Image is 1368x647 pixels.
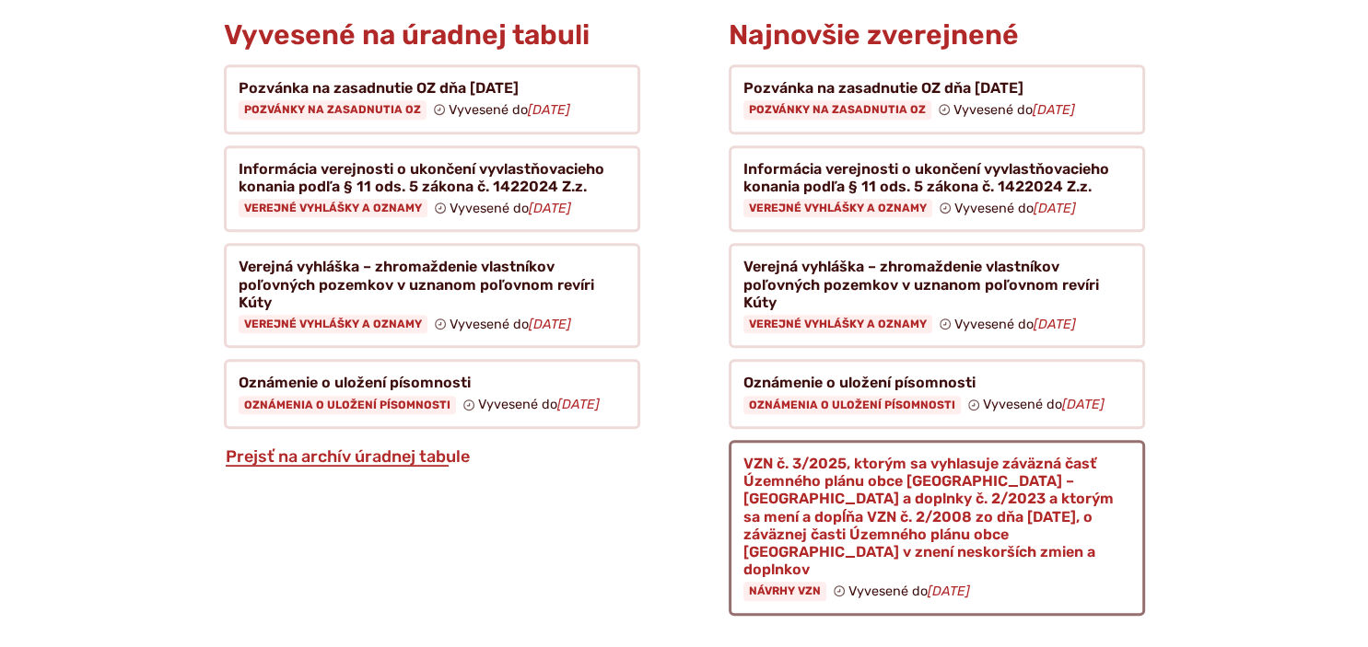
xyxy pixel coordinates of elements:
[729,64,1145,134] a: Pozvánka na zasadnutie OZ dňa [DATE] Pozvánky na zasadnutia OZ Vyvesené do[DATE]
[224,145,640,233] a: Informácia verejnosti o ukončení vyvlastňovacieho konania podľa § 11 ods. 5 zákona č. 1422024 Z.z...
[224,359,640,429] a: Oznámenie o uložení písomnosti Oznámenia o uložení písomnosti Vyvesené do[DATE]
[224,243,640,348] a: Verejná vyhláška – zhromaždenie vlastníkov poľovných pozemkov v uznanom poľovnom revíri Kúty Vere...
[729,145,1145,233] a: Informácia verejnosti o ukončení vyvlastňovacieho konania podľa § 11 ods. 5 zákona č. 1422024 Z.z...
[729,20,1145,51] h3: Najnovšie zverejnené
[224,20,640,51] h3: Vyvesené na úradnej tabuli
[224,64,640,134] a: Pozvánka na zasadnutie OZ dňa [DATE] Pozvánky na zasadnutia OZ Vyvesené do[DATE]
[729,243,1145,348] a: Verejná vyhláška – zhromaždenie vlastníkov poľovných pozemkov v uznanom poľovnom revíri Kúty Vere...
[729,359,1145,429] a: Oznámenie o uložení písomnosti Oznámenia o uložení písomnosti Vyvesené do[DATE]
[224,446,472,467] a: Prejsť na archív úradnej tabule
[729,440,1145,616] a: VZN č. 3/2025, ktorým sa vyhlasuje záväzná časť Územného plánu obce [GEOGRAPHIC_DATA] – [GEOGRAPH...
